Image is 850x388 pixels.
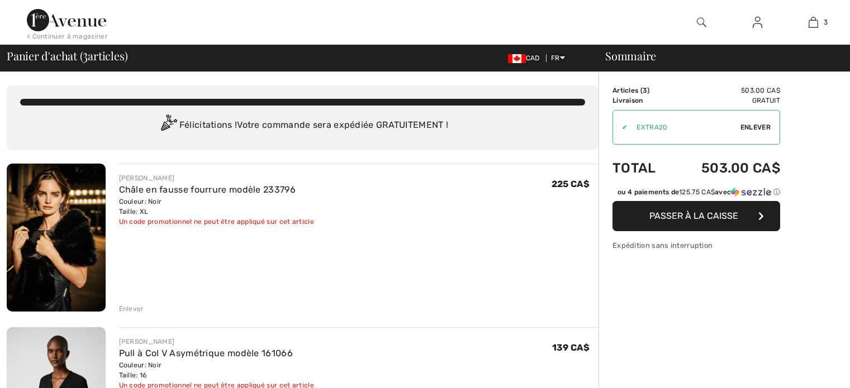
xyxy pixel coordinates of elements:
img: 1ère Avenue [27,9,106,31]
span: 3 [824,17,828,27]
div: Enlever [119,304,144,314]
a: Se connecter [744,16,771,30]
div: ✔ [613,122,628,132]
span: Enlever [740,122,771,132]
img: Mes infos [753,16,762,29]
div: [PERSON_NAME] [119,337,314,347]
img: Sezzle [731,187,771,197]
td: Livraison [612,95,672,106]
a: 3 [786,16,840,29]
div: Couleur: Noir Taille: XL [119,197,314,217]
td: Total [612,149,672,187]
span: Panier d'achat ( articles) [7,50,127,61]
span: 125.75 CA$ [679,188,715,196]
button: Passer à la caisse [612,201,780,231]
div: ou 4 paiements de125.75 CA$avecSezzle Cliquez pour en savoir plus sur Sezzle [612,187,780,201]
div: ou 4 paiements de avec [618,187,780,197]
span: 3 [83,47,88,62]
img: Congratulation2.svg [157,114,179,137]
td: 503.00 CA$ [672,85,780,95]
div: [PERSON_NAME] [119,173,314,183]
img: Châle en fausse fourrure modèle 233796 [7,164,106,312]
div: Félicitations ! Votre commande sera expédiée GRATUITEMENT ! [20,114,585,137]
span: 3 [643,87,647,94]
div: < Continuer à magasiner [27,31,108,41]
span: 139 CA$ [552,342,590,353]
img: Mon panier [809,16,818,29]
input: Code promo [628,111,740,144]
div: Couleur: Noir Taille: 16 [119,360,314,380]
a: Pull à Col V Asymétrique modèle 161066 [119,348,293,358]
td: Articles ( ) [612,85,672,95]
img: Canadian Dollar [508,54,526,63]
td: Gratuit [672,95,780,106]
a: Châle en fausse fourrure modèle 233796 [119,184,296,195]
div: Expédition sans interruption [612,240,780,251]
div: Sommaire [592,50,843,61]
span: FR [551,54,565,62]
span: Passer à la caisse [649,210,738,221]
span: CAD [508,54,544,62]
td: 503.00 CA$ [672,149,780,187]
span: 225 CA$ [552,179,590,189]
div: Un code promotionnel ne peut être appliqué sur cet article [119,217,314,227]
img: recherche [697,16,706,29]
